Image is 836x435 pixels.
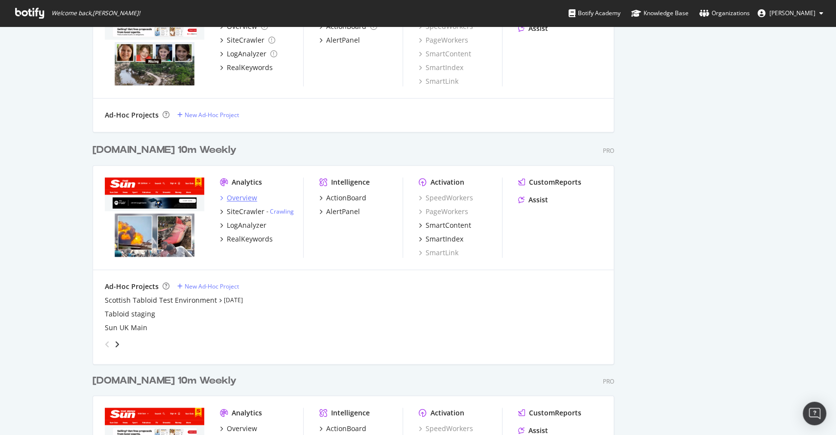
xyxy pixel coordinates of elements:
[603,377,614,385] div: Pro
[105,177,204,257] img: www.TheSun.co.uk
[220,207,294,217] a: SiteCrawler- Crawling
[220,49,277,59] a: LogAnalyzer
[105,323,147,333] a: Sun UK Main
[419,423,473,433] a: SpeedWorkers
[114,339,120,349] div: angle-right
[224,296,243,304] a: [DATE]
[430,177,464,187] div: Activation
[326,35,360,45] div: AlertPanel
[518,425,548,435] a: Assist
[419,63,463,72] a: SmartIndex
[105,282,159,291] div: Ad-Hoc Projects
[220,423,257,433] a: Overview
[319,35,360,45] a: AlertPanel
[232,408,262,417] div: Analytics
[518,408,581,417] a: CustomReports
[227,193,257,203] div: Overview
[93,143,240,157] a: [DOMAIN_NAME] 10m Weekly
[177,111,239,119] a: New Ad-Hoc Project
[419,76,458,86] a: SmartLink
[426,234,463,244] div: SmartIndex
[518,195,548,205] a: Assist
[569,8,621,18] div: Botify Academy
[101,337,114,352] div: angle-left
[227,35,264,45] div: SiteCrawler
[220,220,266,230] a: LogAnalyzer
[93,373,240,387] a: [DOMAIN_NAME] 10m Weekly
[270,207,294,216] a: Crawling
[529,177,581,187] div: CustomReports
[227,207,264,217] div: SiteCrawler
[419,49,471,59] a: SmartContent
[803,402,826,425] div: Open Intercom Messenger
[518,24,548,33] a: Assist
[177,282,239,290] a: New Ad-Hoc Project
[220,35,275,45] a: SiteCrawler
[326,423,366,433] div: ActionBoard
[227,423,257,433] div: Overview
[528,195,548,205] div: Assist
[105,309,155,319] a: Tabloid staging
[699,8,750,18] div: Organizations
[105,6,204,85] img: the-sunsecondary.com
[93,373,237,387] div: [DOMAIN_NAME] 10m Weekly
[232,177,262,187] div: Analytics
[419,207,468,217] a: PageWorkers
[528,24,548,33] div: Assist
[227,220,266,230] div: LogAnalyzer
[518,177,581,187] a: CustomReports
[529,408,581,417] div: CustomReports
[220,234,273,244] a: RealKeywords
[528,425,548,435] div: Assist
[419,193,473,203] a: SpeedWorkers
[419,220,471,230] a: SmartContent
[319,423,366,433] a: ActionBoard
[227,234,273,244] div: RealKeywords
[227,63,273,72] div: RealKeywords
[769,9,815,17] span: Ioanna Bili
[419,248,458,258] a: SmartLink
[319,193,366,203] a: ActionBoard
[266,207,294,216] div: -
[331,408,370,417] div: Intelligence
[750,5,831,21] button: [PERSON_NAME]
[631,8,689,18] div: Knowledge Base
[419,35,468,45] a: PageWorkers
[105,110,159,120] div: Ad-Hoc Projects
[185,282,239,290] div: New Ad-Hoc Project
[319,207,360,217] a: AlertPanel
[105,295,217,305] a: Scottish Tabloid Test Environment
[331,177,370,187] div: Intelligence
[93,143,237,157] div: [DOMAIN_NAME] 10m Weekly
[227,49,266,59] div: LogAnalyzer
[326,207,360,217] div: AlertPanel
[185,111,239,119] div: New Ad-Hoc Project
[430,408,464,417] div: Activation
[220,63,273,72] a: RealKeywords
[603,146,614,155] div: Pro
[220,193,257,203] a: Overview
[51,9,140,17] span: Welcome back, [PERSON_NAME] !
[419,234,463,244] a: SmartIndex
[326,193,366,203] div: ActionBoard
[426,220,471,230] div: SmartContent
